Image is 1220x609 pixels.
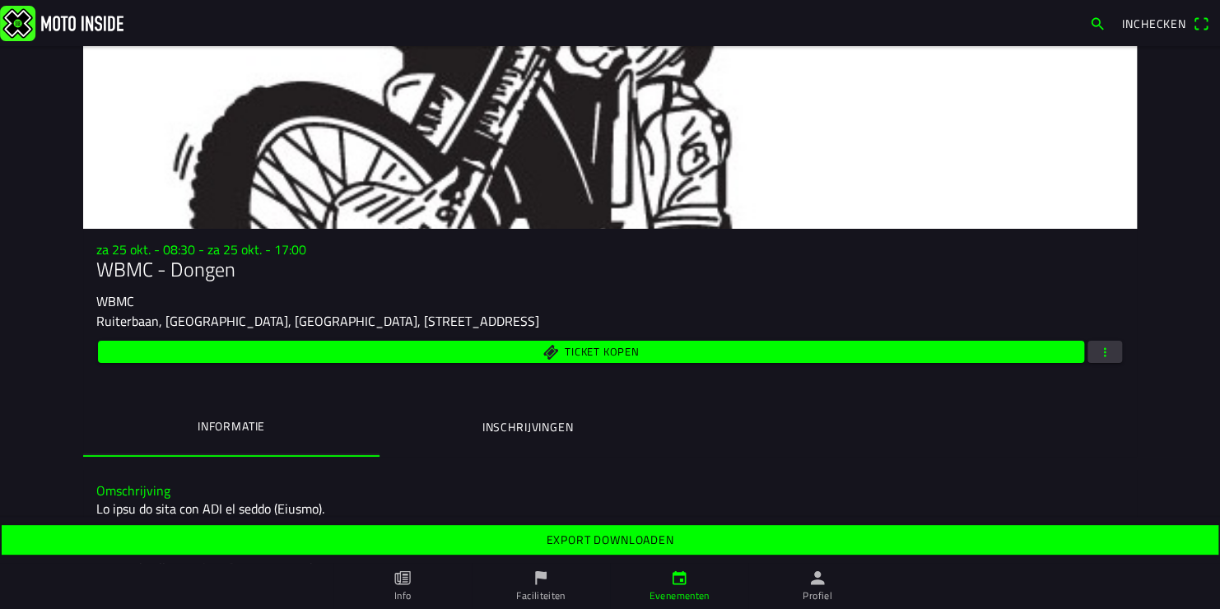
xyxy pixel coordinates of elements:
span: Inchecken [1122,15,1186,32]
h1: WBMC - Dongen [96,258,1124,281]
ion-icon: kalender [670,569,688,587]
ion-icon: persoon [808,569,827,587]
span: Ticket kopen [565,346,639,357]
h3: za 25 okt. - 08:30 - za 25 okt. - 17:00 [96,242,1124,258]
ion-text: WBMC [96,291,134,311]
ion-label: Informatie [198,417,265,435]
a: IncheckenQR-scanner [1114,9,1217,37]
ion-label: Faciliteiten [516,588,565,603]
ion-icon: papier [393,569,412,587]
ion-button: Export downloaden [2,525,1218,555]
ion-text: Ruiterbaan, [GEOGRAPHIC_DATA], [GEOGRAPHIC_DATA], [STREET_ADDRESS] [96,311,539,331]
h3: Omschrijving [96,483,1124,499]
a: zoeken [1081,9,1114,37]
ion-label: Profiel [803,588,832,603]
ion-label: Inschrijvingen [482,418,574,436]
ion-label: Evenementen [650,588,710,603]
ion-icon: vlag [532,569,550,587]
ion-label: Info [394,588,411,603]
